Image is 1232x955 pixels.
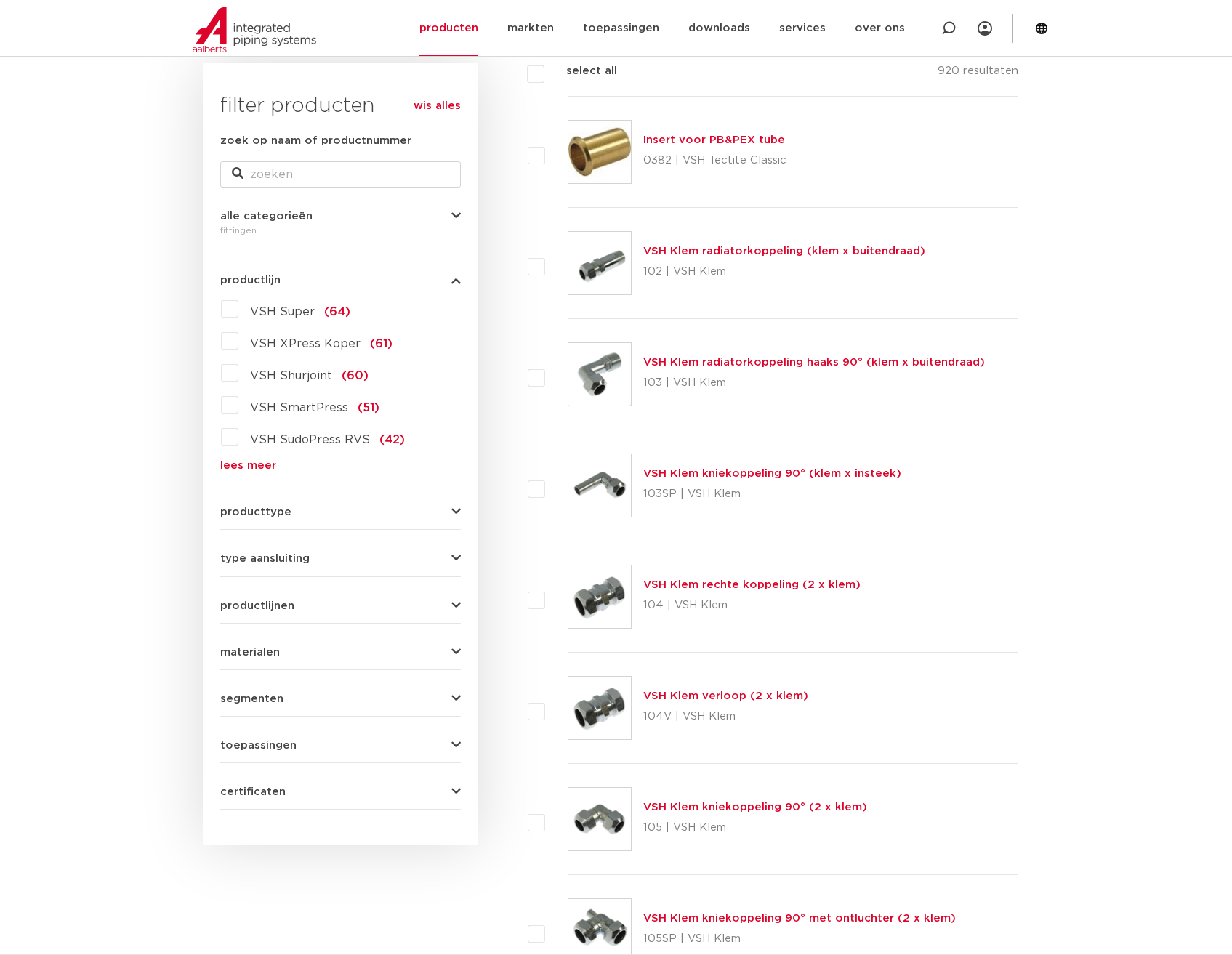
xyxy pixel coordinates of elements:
a: lees meer [220,460,461,471]
p: 102 | VSH Klem [643,260,925,283]
a: VSH Klem kniekoppeling 90° (klem x insteek) [643,468,901,479]
button: materialen [220,647,461,658]
p: 103 | VSH Klem [643,371,985,395]
p: 104V | VSH Klem [643,705,808,728]
img: Thumbnail for VSH Klem radiatorkoppeling (klem x buitendraad) [568,232,631,294]
span: type aansluiting [220,553,310,564]
span: producttype [220,507,291,517]
span: certificaten [220,786,286,797]
img: Thumbnail for Insert voor PB&PEX tube [568,121,631,183]
span: (64) [324,306,350,318]
a: VSH Klem verloop (2 x klem) [643,690,808,701]
button: type aansluiting [220,553,461,564]
a: VSH Klem radiatorkoppeling haaks 90° (klem x buitendraad) [643,357,985,368]
span: (61) [370,338,392,350]
p: 920 resultaten [938,63,1018,85]
a: VSH Klem kniekoppeling 90° met ontluchter (2 x klem) [643,913,956,924]
img: Thumbnail for VSH Klem radiatorkoppeling haaks 90° (klem x buitendraad) [568,343,631,406]
input: zoeken [220,161,461,188]
p: 0382 | VSH Tectite Classic [643,149,786,172]
span: productlijn [220,275,281,286]
span: VSH SudoPress RVS [250,434,370,446]
span: alle categorieën [220,211,313,222]
img: Thumbnail for VSH Klem verloop (2 x klem) [568,677,631,739]
span: segmenten [220,693,283,704]
span: (60) [342,370,369,382]
img: Thumbnail for VSH Klem kniekoppeling 90° (2 x klem) [568,788,631,850]
button: productlijnen [220,600,461,611]
button: toepassingen [220,740,461,751]
span: (51) [358,402,379,414]
button: producttype [220,507,461,517]
a: VSH Klem rechte koppeling (2 x klem) [643,579,861,590]
span: toepassingen [220,740,297,751]
button: segmenten [220,693,461,704]
button: alle categorieën [220,211,461,222]
span: VSH Shurjoint [250,370,332,382]
a: Insert voor PB&PEX tube [643,134,785,145]
img: Thumbnail for VSH Klem kniekoppeling 90° (klem x insteek) [568,454,631,517]
span: productlijnen [220,600,294,611]
div: my IPS [978,12,992,44]
span: (42) [379,434,405,446]
a: VSH Klem radiatorkoppeling (klem x buitendraad) [643,246,925,257]
button: productlijn [220,275,461,286]
img: Thumbnail for VSH Klem rechte koppeling (2 x klem) [568,565,631,628]
label: select all [544,63,617,80]
h3: filter producten [220,92,461,121]
div: fittingen [220,222,461,239]
span: VSH Super [250,306,315,318]
label: zoek op naam of productnummer [220,132,411,150]
span: materialen [220,647,280,658]
a: wis alles [414,97,461,115]
a: VSH Klem kniekoppeling 90° (2 x klem) [643,802,867,813]
span: VSH XPress Koper [250,338,361,350]
span: VSH SmartPress [250,402,348,414]
p: 104 | VSH Klem [643,594,861,617]
p: 105SP | VSH Klem [643,927,956,951]
button: certificaten [220,786,461,797]
p: 105 | VSH Klem [643,816,867,839]
p: 103SP | VSH Klem [643,483,901,506]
